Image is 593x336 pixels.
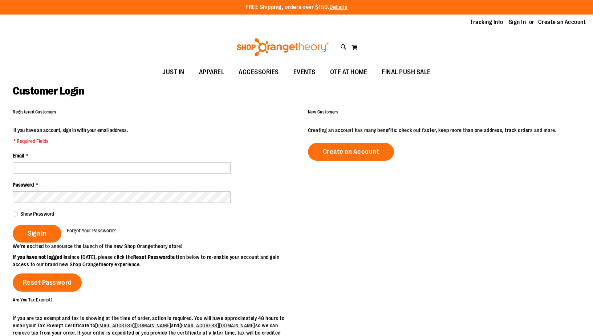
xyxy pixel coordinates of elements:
strong: Are You Tax Exempt? [13,297,53,302]
a: Create an Account [308,143,394,161]
p: FREE Shipping, orders over $150. [245,3,348,12]
span: APPAREL [199,64,224,80]
a: Reset Password [13,273,82,292]
img: Shop Orangetheory [236,38,330,56]
p: Creating an account has many benefits: check out faster, keep more than one address, track orders... [308,127,580,134]
span: Customer Login [13,85,84,97]
a: EVENTS [286,64,323,81]
strong: If you have not logged in [13,254,68,260]
span: Create an Account [323,148,379,156]
p: We’re excited to announce the launch of the new Shop Orangetheory store! [13,243,297,250]
a: Create an Account [538,18,586,26]
p: since [DATE], please click the button below to re-enable your account and gain access to our bran... [13,253,297,268]
span: Reset Password [23,279,72,287]
span: Sign In [28,229,46,237]
a: Sign In [509,18,526,26]
span: Password [13,182,34,188]
strong: Registered Customers [13,109,56,115]
span: FINAL PUSH SALE [382,64,431,80]
span: JUST IN [162,64,184,80]
a: ACCESSORIES [231,64,286,81]
span: * Required Fields [13,137,128,145]
span: Email [13,153,24,159]
legend: If you have an account, sign in with your email address. [13,127,129,145]
a: [EMAIL_ADDRESS][DOMAIN_NAME] [179,323,255,328]
a: Details [329,4,348,11]
strong: New Customers [308,109,339,115]
a: Forgot Your Password? [67,227,116,234]
a: APPAREL [192,64,232,81]
span: Forgot Your Password? [67,228,116,233]
span: Show Password [20,211,54,217]
span: ACCESSORIES [239,64,279,80]
a: JUST IN [155,64,192,81]
a: OTF AT HOME [323,64,375,81]
strong: Reset Password [133,254,170,260]
span: EVENTS [293,64,316,80]
a: [EMAIL_ADDRESS][DOMAIN_NAME] [95,323,171,328]
span: OTF AT HOME [330,64,367,80]
a: Tracking Info [470,18,503,26]
a: FINAL PUSH SALE [374,64,438,81]
button: Sign In [13,225,61,243]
